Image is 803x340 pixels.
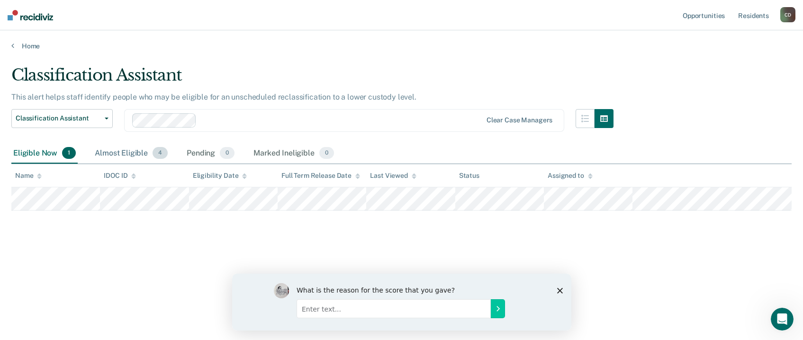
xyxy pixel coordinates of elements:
[281,172,360,180] div: Full Term Release Date
[104,172,136,180] div: IDOC ID
[8,10,53,20] img: Recidiviz
[370,172,416,180] div: Last Viewed
[319,147,334,159] span: 0
[11,109,113,128] button: Classification Assistant
[459,172,479,180] div: Status
[780,7,795,22] div: C D
[780,7,795,22] button: CD
[15,172,42,180] div: Name
[93,143,170,164] div: Almost Eligible4
[220,147,235,159] span: 0
[16,114,101,122] span: Classification Assistant
[252,143,336,164] div: Marked Ineligible0
[548,172,592,180] div: Assigned to
[232,274,571,331] iframe: Survey by Kim from Recidiviz
[11,143,78,164] div: Eligible Now1
[11,92,416,101] p: This alert helps staff identify people who may be eligible for an unscheduled reclassification to...
[185,143,236,164] div: Pending0
[11,65,614,92] div: Classification Assistant
[153,147,168,159] span: 4
[11,42,792,50] a: Home
[771,308,794,331] iframe: Intercom live chat
[487,116,552,124] div: Clear case managers
[193,172,247,180] div: Eligibility Date
[62,147,76,159] span: 1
